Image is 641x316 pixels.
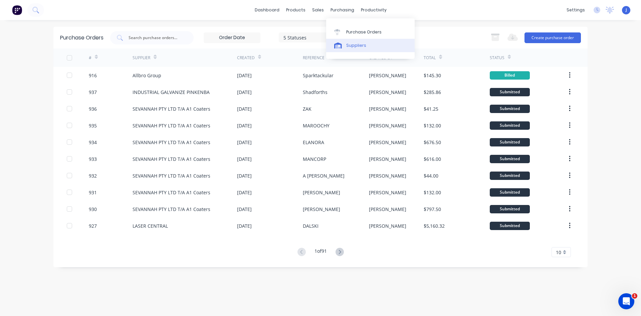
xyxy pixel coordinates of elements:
div: [DATE] [237,222,252,229]
a: Purchase Orders [326,25,415,38]
div: [PERSON_NAME] [369,155,406,163]
div: Submitted [490,205,530,213]
div: SEVANNAH PTY LTD T/A A1 Coaters [133,189,210,196]
div: 932 [89,172,97,179]
div: ELANORA [303,139,324,146]
div: $44.00 [424,172,438,179]
div: 936 [89,105,97,112]
div: [PERSON_NAME] [369,206,406,213]
div: $41.25 [424,105,438,112]
div: [DATE] [237,206,252,213]
div: Sparktackular [303,72,334,79]
input: Order Date [204,33,260,43]
div: SEVANNAH PTY LTD T/A A1 Coaters [133,122,210,129]
div: Submitted [490,105,530,113]
div: Submitted [490,138,530,146]
div: $5,160.32 [424,222,445,229]
a: dashboard [251,5,283,15]
div: Submitted [490,172,530,180]
div: SEVANNAH PTY LTD T/A A1 Coaters [133,105,210,112]
div: MAROOCHY [303,122,330,129]
div: Purchase Orders [60,34,103,42]
div: Submitted [490,88,530,96]
span: 1 [632,293,637,299]
div: Suppliers [346,42,366,48]
div: 934 [89,139,97,146]
div: # [89,55,91,61]
div: Submitted [490,121,530,130]
div: [PERSON_NAME] [369,189,406,196]
div: [DATE] [237,72,252,79]
div: SEVANNAH PTY LTD T/A A1 Coaters [133,172,210,179]
div: Allbro Group [133,72,161,79]
div: SEVANNAH PTY LTD T/A A1 Coaters [133,206,210,213]
div: A [PERSON_NAME] [303,172,345,179]
iframe: Intercom live chat [618,293,634,309]
div: SEVANNAH PTY LTD T/A A1 Coaters [133,139,210,146]
div: Purchase Orders [346,29,382,35]
div: purchasing [327,5,358,15]
div: [PERSON_NAME] [369,105,406,112]
div: $145.30 [424,72,441,79]
div: sales [309,5,327,15]
div: $132.00 [424,122,441,129]
div: INDUSTRIAL GALVANIZE PINKENBA [133,89,210,96]
div: Status [490,55,504,61]
div: 933 [89,155,97,163]
div: Billed [490,71,530,80]
div: 930 [89,206,97,213]
div: [PERSON_NAME] [369,222,406,229]
div: Shadforths [303,89,328,96]
div: ZAK [303,105,311,112]
span: J [626,7,627,13]
div: [DATE] [237,189,252,196]
div: [PERSON_NAME] [369,122,406,129]
div: [PERSON_NAME] [369,72,406,79]
div: 5 Statuses [283,34,331,41]
div: settings [563,5,588,15]
div: 1 of 91 [314,247,327,257]
div: 927 [89,222,97,229]
div: Created [237,55,255,61]
div: [DATE] [237,155,252,163]
div: $616.00 [424,155,441,163]
div: [PERSON_NAME] [303,206,340,213]
div: $676.50 [424,139,441,146]
div: 931 [89,189,97,196]
div: Total [424,55,436,61]
div: [PERSON_NAME] [369,139,406,146]
a: Suppliers [326,39,415,52]
div: 937 [89,89,97,96]
span: 10 [556,249,561,256]
button: Create purchase order [524,32,581,43]
div: MANCORP [303,155,326,163]
div: [DATE] [237,105,252,112]
div: 916 [89,72,97,79]
div: [DATE] [237,139,252,146]
div: Submitted [490,155,530,163]
div: [PERSON_NAME] [303,189,340,196]
div: [DATE] [237,172,252,179]
div: [PERSON_NAME] [369,172,406,179]
div: 935 [89,122,97,129]
div: Supplier [133,55,150,61]
div: DALSKI [303,222,318,229]
div: Reference [303,55,325,61]
div: Submitted [490,188,530,197]
div: [DATE] [237,122,252,129]
div: $797.50 [424,206,441,213]
input: Search purchase orders... [128,34,183,41]
div: $132.00 [424,189,441,196]
div: LASER CENTRAL [133,222,168,229]
div: products [283,5,309,15]
div: $285.86 [424,89,441,96]
div: productivity [358,5,390,15]
div: [DATE] [237,89,252,96]
div: [PERSON_NAME] [369,89,406,96]
div: SEVANNAH PTY LTD T/A A1 Coaters [133,155,210,163]
img: Factory [12,5,22,15]
div: Submitted [490,222,530,230]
